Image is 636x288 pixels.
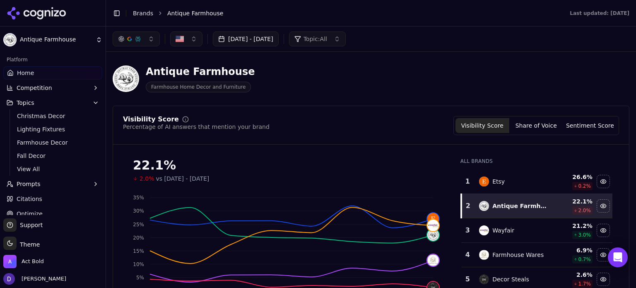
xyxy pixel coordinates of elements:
button: Prompts [3,177,102,191]
tr: 1etsyEtsy26.6%0.2%Hide etsy data [461,169,612,194]
button: Share of Voice [509,118,563,133]
div: Decor Steals [492,275,529,283]
span: Farmhouse Decor [17,138,89,147]
div: All Brands [460,158,612,165]
div: 21.2 % [554,222,593,230]
div: 4 [465,250,471,260]
div: Visibility Score [123,116,179,123]
a: Christmas Decor [14,110,92,122]
img: Act Bold [3,255,17,268]
img: farmhouse wares [427,254,439,266]
tspan: 15% [133,248,144,254]
img: United States [176,35,184,43]
button: Hide etsy data [597,175,610,188]
tspan: 20% [133,235,144,241]
span: Topic: All [304,35,327,43]
div: Wayfair [492,226,514,235]
span: 0.2 % [578,183,591,189]
div: Open Intercom Messenger [608,247,628,267]
img: antique farmhouse [427,229,439,241]
span: Citations [17,195,42,203]
a: Fall Decor [14,150,92,162]
a: Lighting Fixtures [14,123,92,135]
span: Christmas Decor [17,112,89,120]
a: Home [3,66,102,80]
span: 0.7 % [578,256,591,263]
span: Lighting Fixtures [17,125,89,133]
div: Farmhouse Wares [492,251,544,259]
button: [DATE] - [DATE] [213,31,279,46]
nav: breadcrumb [133,9,553,17]
div: 5 [465,274,471,284]
a: Citations [3,192,102,206]
span: Antique Farmhouse [167,9,223,17]
div: Etsy [492,177,505,186]
span: Support [17,221,43,229]
tr: 4farmhouse waresFarmhouse Wares6.9%0.7%Hide farmhouse wares data [461,243,612,267]
img: Antique Farmhouse [113,65,139,92]
img: etsy [479,177,489,186]
a: Optimize [3,207,102,220]
tspan: 30% [133,208,144,214]
a: Brands [133,10,153,17]
div: 6.9 % [554,246,593,254]
div: Percentage of AI answers that mention your brand [123,123,270,131]
span: Farmhouse Home Decor and Furniture [146,82,251,92]
span: Prompts [17,180,41,188]
img: etsy [427,213,439,225]
span: Act Bold [22,258,44,265]
span: Optimize [17,210,43,218]
div: 2.6 % [554,271,593,279]
tr: 3wayfairWayfair21.2%3.0%Hide wayfair data [461,218,612,243]
span: View All [17,165,89,173]
span: 3.0 % [578,232,591,238]
button: Competition [3,81,102,94]
button: Hide wayfair data [597,224,610,237]
img: farmhouse wares [479,250,489,260]
div: 26.6 % [554,173,593,181]
button: Open organization switcher [3,255,44,268]
div: 2 [465,201,471,211]
div: Last updated: [DATE] [570,10,629,17]
span: [PERSON_NAME] [18,275,66,283]
button: Topics [3,96,102,109]
span: 1.7 % [578,281,591,287]
span: Antique Farmhouse [20,36,92,44]
div: Platform [3,53,102,66]
tr: 2antique farmhouseAntique Farmhouse22.1%2.0%Hide antique farmhouse data [461,194,612,218]
button: Hide decor steals data [597,273,610,286]
img: wayfair [427,220,439,231]
tspan: 25% [133,222,144,227]
img: decor steals [479,274,489,284]
button: Sentiment Score [563,118,617,133]
a: Farmhouse Decor [14,137,92,148]
span: 2.0 % [578,207,591,214]
span: Theme [17,241,40,248]
tspan: 10% [133,261,144,267]
div: Antique Farmhouse [492,202,547,210]
div: 1 [465,177,471,186]
tspan: 35% [133,195,144,201]
img: antique farmhouse [479,201,489,211]
img: Antique Farmhouse [3,33,17,46]
span: Fall Decor [17,152,89,160]
button: Hide antique farmhouse data [597,199,610,213]
div: Antique Farmhouse [146,65,255,78]
button: Open user button [3,273,66,285]
span: Topics [17,99,34,107]
span: Home [17,69,34,77]
tspan: 5% [136,275,144,281]
span: 2.0% [140,174,154,183]
img: David White [3,273,15,285]
div: 3 [465,225,471,235]
button: Hide farmhouse wares data [597,248,610,261]
div: 22.1% [133,158,444,173]
div: 22.1 % [554,197,593,206]
a: View All [14,163,92,175]
span: vs [DATE] - [DATE] [156,174,210,183]
span: Competition [17,84,52,92]
button: Visibility Score [455,118,509,133]
img: wayfair [479,225,489,235]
